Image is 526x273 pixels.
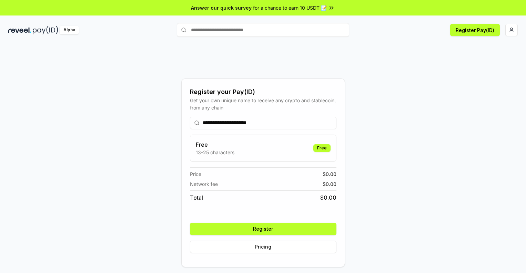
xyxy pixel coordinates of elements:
[191,4,252,11] span: Answer our quick survey
[323,170,336,178] span: $ 0.00
[196,140,234,149] h3: Free
[33,26,58,34] img: pay_id
[450,24,500,36] button: Register Pay(ID)
[190,97,336,111] div: Get your own unique name to receive any crypto and stablecoin, from any chain
[190,170,201,178] span: Price
[60,26,79,34] div: Alpha
[190,241,336,253] button: Pricing
[190,87,336,97] div: Register your Pay(ID)
[190,193,203,202] span: Total
[320,193,336,202] span: $ 0.00
[313,144,331,152] div: Free
[8,26,31,34] img: reveel_dark
[196,149,234,156] p: 13-25 characters
[190,223,336,235] button: Register
[253,4,327,11] span: for a chance to earn 10 USDT 📝
[323,180,336,188] span: $ 0.00
[190,180,218,188] span: Network fee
